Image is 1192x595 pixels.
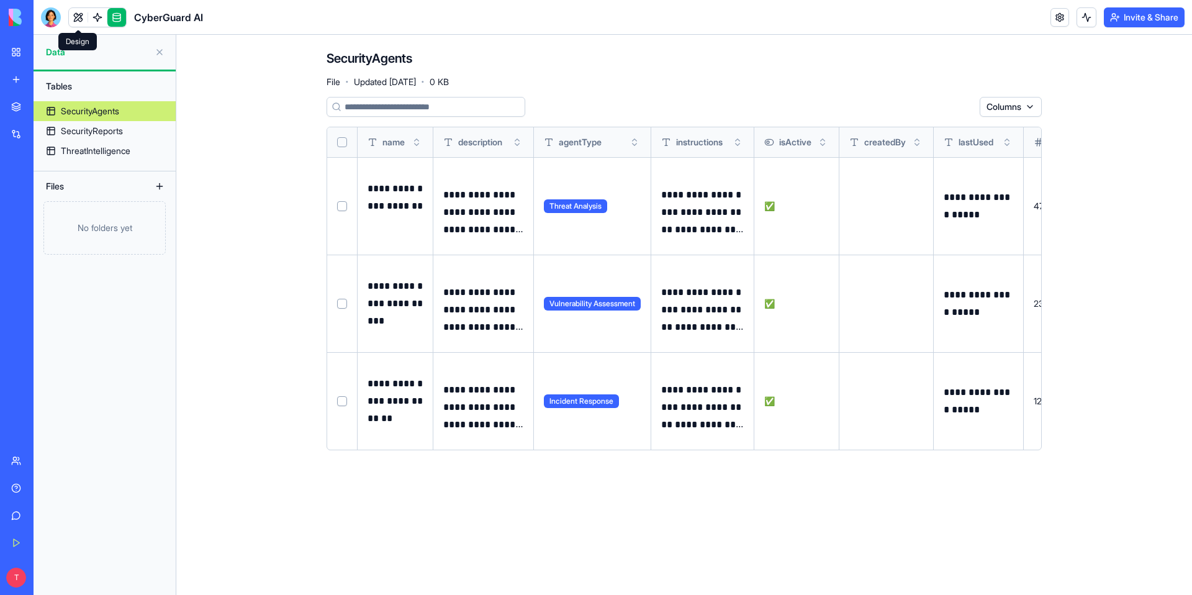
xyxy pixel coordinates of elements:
[134,10,203,25] span: CyberGuard AI
[34,141,176,161] a: ThreatIntelligence
[345,72,349,92] span: ·
[34,201,176,255] a: No folders yet
[544,199,607,213] span: Threat Analysis
[864,136,906,148] span: createdBy
[410,136,423,148] button: Toggle sort
[61,145,130,157] div: ThreatIntelligence
[1104,7,1185,27] button: Invite & Share
[676,136,723,148] span: instructions
[46,46,150,58] span: Data
[544,297,641,311] span: Vulnerability Assessment
[511,136,523,148] button: Toggle sort
[337,137,347,147] button: Select all
[9,9,86,26] img: logo
[1034,298,1044,309] span: 23
[327,50,412,67] h4: SecurityAgents
[458,136,502,148] span: description
[382,136,405,148] span: name
[337,396,347,406] button: Select row
[61,105,119,117] div: SecurityAgents
[731,136,744,148] button: Toggle sort
[337,299,347,309] button: Select row
[354,76,416,88] span: Updated [DATE]
[337,201,347,211] button: Select row
[34,121,176,141] a: SecurityReports
[40,176,139,196] div: Files
[779,136,811,148] span: isActive
[816,136,829,148] button: Toggle sort
[6,568,26,588] span: T
[61,125,123,137] div: SecurityReports
[764,298,775,309] span: ✅
[544,394,619,408] span: Incident Response
[559,136,602,148] span: agentType
[764,201,775,211] span: ✅
[628,136,641,148] button: Toggle sort
[40,76,169,96] div: Tables
[980,97,1042,117] button: Columns
[1001,136,1013,148] button: Toggle sort
[1034,201,1044,211] span: 47
[327,76,340,88] span: File
[34,101,176,121] a: SecurityAgents
[58,33,97,50] div: Design
[764,396,775,406] span: ✅
[421,72,425,92] span: ·
[959,136,993,148] span: lastUsed
[43,201,166,255] div: No folders yet
[1034,396,1042,406] span: 12
[911,136,923,148] button: Toggle sort
[430,76,449,88] span: 0 KB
